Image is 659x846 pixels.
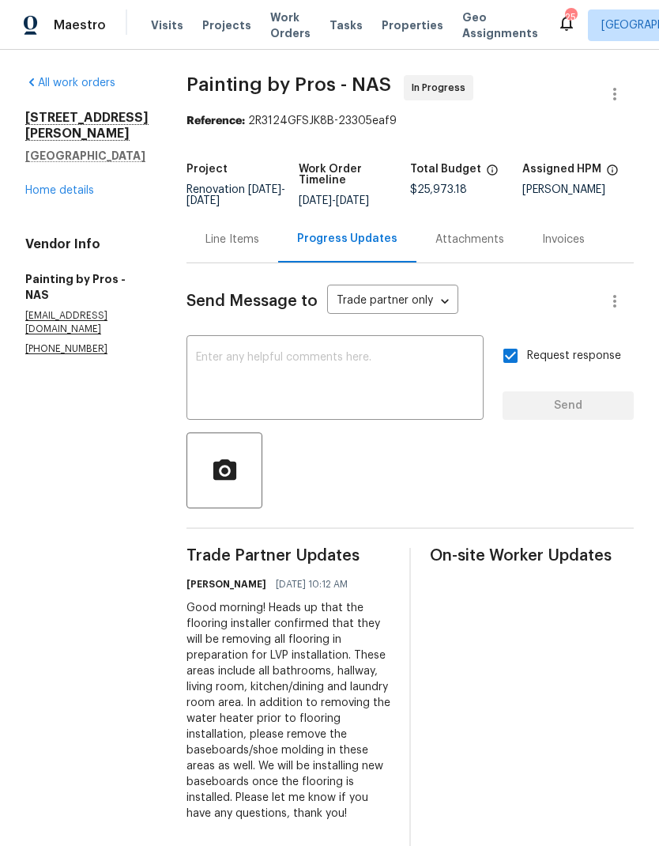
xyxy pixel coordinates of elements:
div: Trade partner only [327,289,458,315]
span: [DATE] [299,195,332,206]
span: Trade Partner Updates [186,548,390,564]
div: 25 [565,9,576,25]
h5: Painting by Pros - NAS [25,271,149,303]
span: - [299,195,369,206]
span: Renovation [186,184,285,206]
span: Request response [527,348,621,364]
div: Invoices [542,232,585,247]
span: - [186,184,285,206]
div: Line Items [205,232,259,247]
span: In Progress [412,80,472,96]
span: [DATE] [336,195,369,206]
span: $25,973.18 [410,184,467,195]
span: Work Orders [270,9,311,41]
div: 2R3124GFSJK8B-23305eaf9 [186,113,634,129]
a: All work orders [25,77,115,89]
div: Progress Updates [297,231,397,247]
h5: Project [186,164,228,175]
span: Maestro [54,17,106,33]
div: Good morning! Heads up that the flooring installer confirmed that they will be removing all floor... [186,600,390,821]
div: Attachments [435,232,504,247]
span: [DATE] [186,195,220,206]
span: Painting by Pros - NAS [186,75,391,94]
h4: Vendor Info [25,236,149,252]
h5: Work Order Timeline [299,164,411,186]
h6: [PERSON_NAME] [186,576,266,592]
span: The hpm assigned to this work order. [606,164,619,184]
span: On-site Worker Updates [430,548,634,564]
div: [PERSON_NAME] [522,184,635,195]
span: Tasks [329,20,363,31]
span: [DATE] [248,184,281,195]
b: Reference: [186,115,245,127]
span: Properties [382,17,443,33]
span: The total cost of line items that have been proposed by Opendoor. This sum includes line items th... [486,164,499,184]
a: Home details [25,185,94,196]
h5: Assigned HPM [522,164,601,175]
h5: Total Budget [410,164,481,175]
span: Visits [151,17,183,33]
span: Geo Assignments [462,9,538,41]
span: Projects [202,17,251,33]
span: [DATE] 10:12 AM [276,576,348,592]
span: Send Message to [186,293,318,309]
